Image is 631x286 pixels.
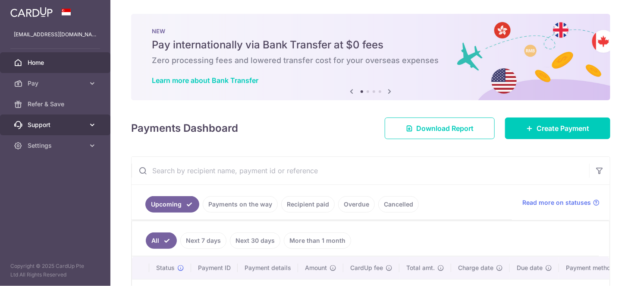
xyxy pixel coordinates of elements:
input: Search by recipient name, payment id or reference [132,157,589,184]
span: Read more on statuses [522,198,591,207]
span: Refer & Save [28,100,85,108]
span: Total amt. [406,264,435,272]
img: CardUp [10,7,53,17]
span: Create Payment [537,123,589,133]
a: Overdue [338,196,375,213]
a: All [146,232,177,249]
span: Pay [28,79,85,88]
a: Create Payment [505,118,610,139]
h4: Payments Dashboard [131,121,238,136]
h6: Zero processing fees and lowered transfer cost for your overseas expenses [152,55,590,66]
a: Payments on the way [203,196,278,213]
p: [EMAIL_ADDRESS][DOMAIN_NAME] [14,30,97,39]
a: Download Report [385,118,495,139]
img: Bank transfer banner [131,14,610,100]
a: Read more on statuses [522,198,600,207]
span: Home [28,58,85,67]
a: Next 30 days [230,232,280,249]
a: Learn more about Bank Transfer [152,76,258,85]
span: ヘルプ [74,6,94,14]
span: Status [156,264,175,272]
th: Payment method [559,257,625,279]
span: Due date [517,264,543,272]
a: Recipient paid [281,196,335,213]
span: Settings [28,141,85,150]
a: Cancelled [378,196,419,213]
a: More than 1 month [284,232,351,249]
span: Download Report [416,123,474,133]
p: NEW [152,28,590,35]
span: Support [28,121,85,129]
span: Charge date [458,264,493,272]
span: CardUp fee [350,264,383,272]
h5: Pay internationally via Bank Transfer at $0 fees [152,38,590,52]
span: Amount [305,264,327,272]
th: Payment details [238,257,298,279]
a: Next 7 days [180,232,226,249]
a: Upcoming [145,196,199,213]
th: Payment ID [191,257,238,279]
